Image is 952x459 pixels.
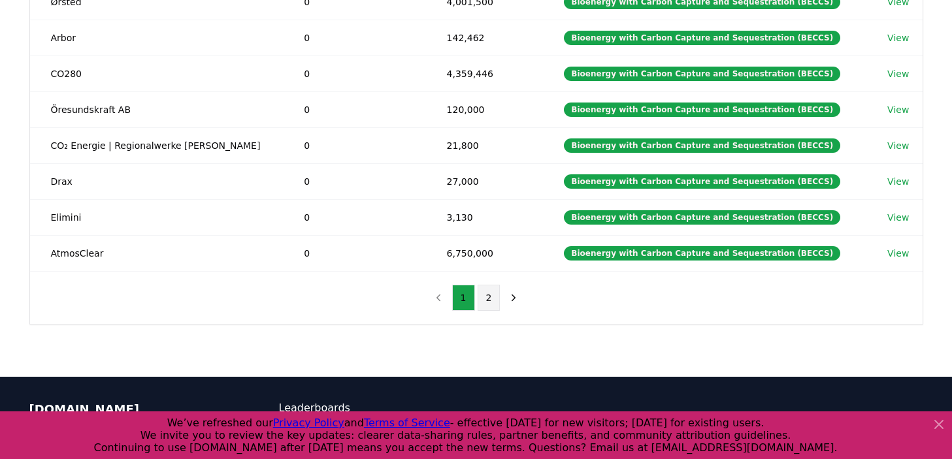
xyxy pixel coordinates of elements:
td: Elimini [30,199,284,235]
td: 142,462 [426,20,544,55]
p: [DOMAIN_NAME] [29,400,227,419]
td: AtmosClear [30,235,284,271]
td: 27,000 [426,163,544,199]
button: next page [502,285,525,311]
td: 4,359,446 [426,55,544,91]
td: 3,130 [426,199,544,235]
a: Leaderboards [279,400,476,416]
td: 21,800 [426,127,544,163]
a: View [887,67,909,80]
td: CO280 [30,55,284,91]
td: 0 [283,199,425,235]
td: 120,000 [426,91,544,127]
div: Bioenergy with Carbon Capture and Sequestration (BECCS) [564,174,840,189]
td: 0 [283,20,425,55]
td: CO₂ Energie | Regionalwerke [PERSON_NAME] [30,127,284,163]
a: View [887,139,909,152]
a: View [887,103,909,116]
td: 0 [283,91,425,127]
td: 0 [283,55,425,91]
td: 0 [283,163,425,199]
a: View [887,175,909,188]
div: Bioenergy with Carbon Capture and Sequestration (BECCS) [564,103,840,117]
button: 1 [452,285,475,311]
a: View [887,247,909,260]
div: Bioenergy with Carbon Capture and Sequestration (BECCS) [564,210,840,225]
div: Bioenergy with Carbon Capture and Sequestration (BECCS) [564,138,840,153]
a: View [887,211,909,224]
td: Öresundskraft AB [30,91,284,127]
a: View [887,31,909,44]
div: Bioenergy with Carbon Capture and Sequestration (BECCS) [564,67,840,81]
td: Drax [30,163,284,199]
div: Bioenergy with Carbon Capture and Sequestration (BECCS) [564,246,840,261]
td: 0 [283,127,425,163]
button: 2 [478,285,501,311]
td: Arbor [30,20,284,55]
td: 6,750,000 [426,235,544,271]
td: 0 [283,235,425,271]
div: Bioenergy with Carbon Capture and Sequestration (BECCS) [564,31,840,45]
